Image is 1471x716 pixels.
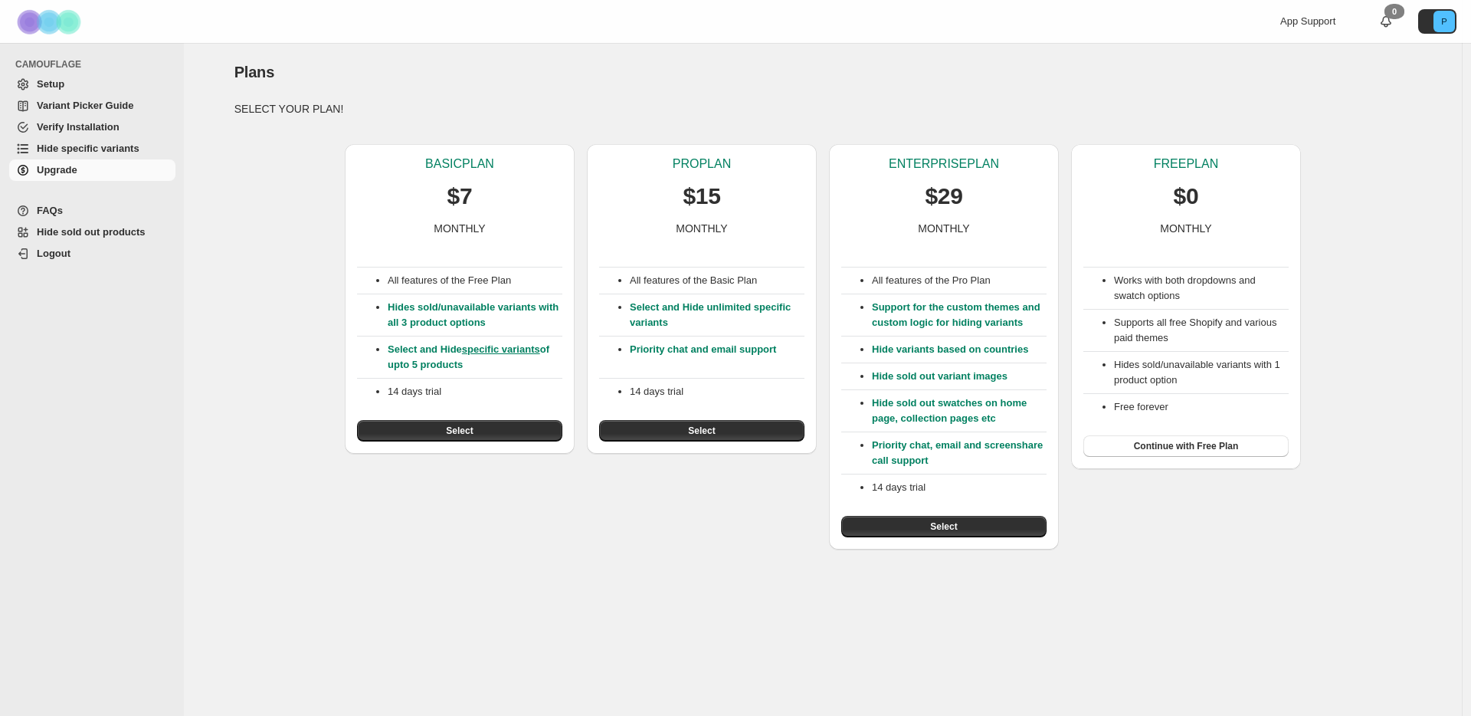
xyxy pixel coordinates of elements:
[1154,156,1218,172] p: FREE PLAN
[673,156,731,172] p: PRO PLAN
[37,248,70,259] span: Logout
[676,221,727,236] p: MONTHLY
[37,205,63,216] span: FAQs
[1418,9,1456,34] button: Avatar with initials P
[462,343,540,355] a: specific variants
[630,384,804,399] p: 14 days trial
[1114,315,1289,346] li: Supports all free Shopify and various paid themes
[447,181,473,212] p: $7
[9,222,175,243] a: Hide sold out products
[388,300,562,330] p: Hides sold/unavailable variants with all 3 product options
[872,396,1047,426] p: Hide sold out swatches on home page, collection pages etc
[872,438,1047,468] p: Priority chat, email and screenshare call support
[930,521,957,533] span: Select
[37,121,120,133] span: Verify Installation
[234,101,1412,117] p: SELECT YOUR PLAN!
[9,95,175,117] a: Variant Picker Guide
[1441,17,1446,26] text: P
[889,156,999,172] p: ENTERPRISE PLAN
[37,78,64,90] span: Setup
[872,480,1047,495] p: 14 days trial
[9,74,175,95] a: Setup
[425,156,494,172] p: BASIC PLAN
[683,181,720,212] p: $15
[1378,14,1394,29] a: 0
[388,384,562,399] p: 14 days trial
[1433,11,1455,32] span: Avatar with initials P
[872,273,1047,288] p: All features of the Pro Plan
[37,100,133,111] span: Variant Picker Guide
[434,221,485,236] p: MONTHLY
[1114,273,1289,304] li: Works with both dropdowns and swatch options
[599,420,804,442] button: Select
[9,117,175,138] a: Verify Installation
[1174,181,1199,212] p: $0
[1114,399,1289,415] li: Free forever
[357,420,562,442] button: Select
[1114,357,1289,388] li: Hides sold/unavailable variants with 1 product option
[37,164,77,176] span: Upgrade
[918,221,969,236] p: MONTHLY
[9,159,175,181] a: Upgrade
[925,181,962,212] p: $29
[688,425,715,437] span: Select
[234,64,274,80] span: Plans
[872,342,1047,357] p: Hide variants based on countries
[1134,440,1239,452] span: Continue with Free Plan
[872,369,1047,384] p: Hide sold out variant images
[15,58,176,71] span: CAMOUFLAGE
[12,1,89,43] img: Camouflage
[9,138,175,159] a: Hide specific variants
[872,300,1047,330] p: Support for the custom themes and custom logic for hiding variants
[1160,221,1211,236] p: MONTHLY
[630,300,804,330] p: Select and Hide unlimited specific variants
[630,273,804,288] p: All features of the Basic Plan
[388,342,562,373] p: Select and Hide of upto 5 products
[388,273,562,288] p: All features of the Free Plan
[630,342,804,373] p: Priority chat and email support
[1083,435,1289,457] button: Continue with Free Plan
[446,425,473,437] span: Select
[37,226,146,238] span: Hide sold out products
[9,243,175,264] a: Logout
[841,516,1047,537] button: Select
[37,143,139,154] span: Hide specific variants
[1384,4,1404,19] div: 0
[1280,15,1335,27] span: App Support
[9,200,175,222] a: FAQs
